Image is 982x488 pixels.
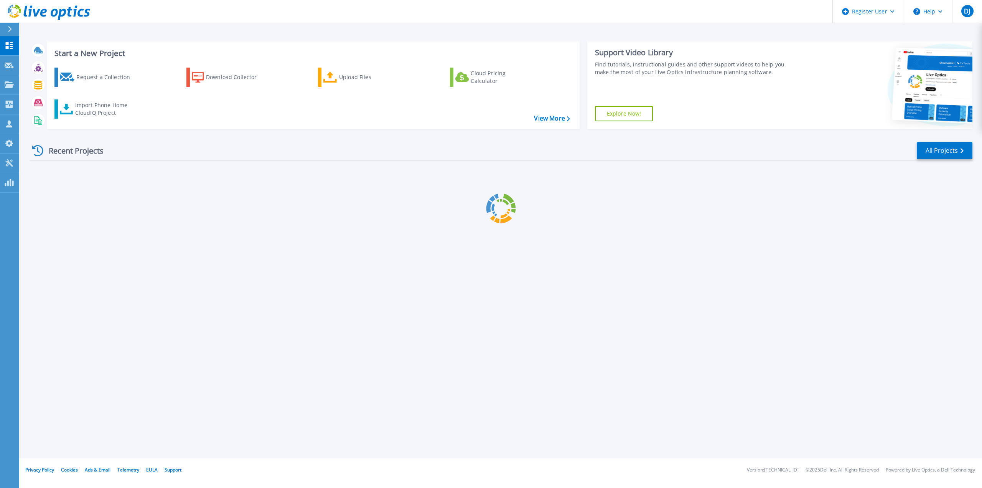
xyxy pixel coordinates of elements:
[318,68,404,87] a: Upload Files
[85,466,110,473] a: Ads & Email
[886,468,975,473] li: Powered by Live Optics, a Dell Technology
[534,115,570,122] a: View More
[595,61,794,76] div: Find tutorials, instructional guides and other support videos to help you make the most of your L...
[54,49,570,58] h3: Start a New Project
[206,69,267,85] div: Download Collector
[30,141,114,160] div: Recent Projects
[76,69,138,85] div: Request a Collection
[747,468,799,473] li: Version: [TECHNICAL_ID]
[595,106,653,121] a: Explore Now!
[917,142,972,159] a: All Projects
[186,68,272,87] a: Download Collector
[806,468,879,473] li: © 2025 Dell Inc. All Rights Reserved
[117,466,139,473] a: Telemetry
[964,8,970,14] span: DJ
[595,48,794,58] div: Support Video Library
[54,68,140,87] a: Request a Collection
[165,466,181,473] a: Support
[75,101,135,117] div: Import Phone Home CloudIQ Project
[146,466,158,473] a: EULA
[339,69,400,85] div: Upload Files
[471,69,532,85] div: Cloud Pricing Calculator
[25,466,54,473] a: Privacy Policy
[61,466,78,473] a: Cookies
[450,68,535,87] a: Cloud Pricing Calculator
